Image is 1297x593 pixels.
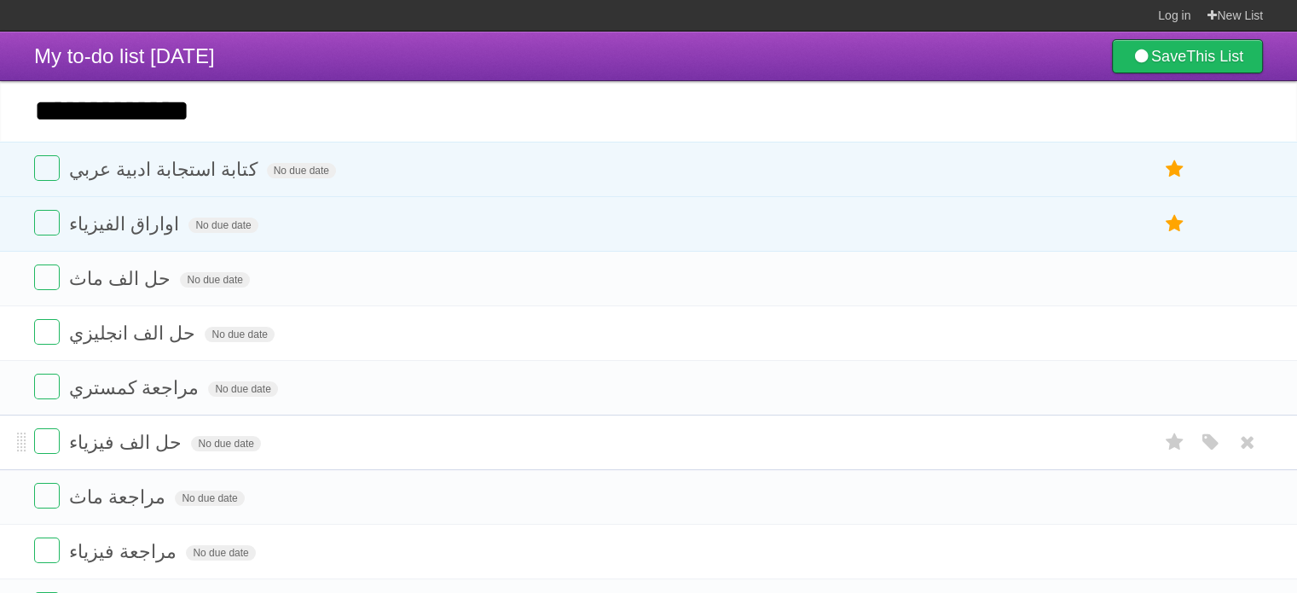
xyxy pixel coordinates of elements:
[1186,48,1243,65] b: This List
[69,377,203,398] span: مراجعة كمستري
[69,213,183,235] span: اواراق الفيزياء
[69,268,175,289] span: حل الف ماث
[34,538,60,563] label: Done
[69,159,261,180] span: كتابة استجابة ادبية عربي
[1112,39,1263,73] a: SaveThis List
[34,265,60,290] label: Done
[267,163,336,178] span: No due date
[69,541,181,562] span: مراجعة فيزياء
[69,323,200,344] span: حل الف انجليزي
[34,155,60,181] label: Done
[191,436,260,451] span: No due date
[1159,428,1191,456] label: Star task
[34,210,60,235] label: Done
[208,381,277,397] span: No due date
[205,327,274,342] span: No due date
[1159,210,1191,238] label: Star task
[34,483,60,509] label: Done
[188,218,258,233] span: No due date
[69,486,170,508] span: مراجعة ماث
[186,545,255,561] span: No due date
[34,319,60,345] label: Done
[34,428,60,454] label: Done
[34,44,215,67] span: My to-do list [DATE]
[34,374,60,399] label: Done
[1159,155,1191,183] label: Star task
[180,272,249,288] span: No due date
[69,432,186,453] span: حل الف فيزياء
[175,491,244,506] span: No due date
